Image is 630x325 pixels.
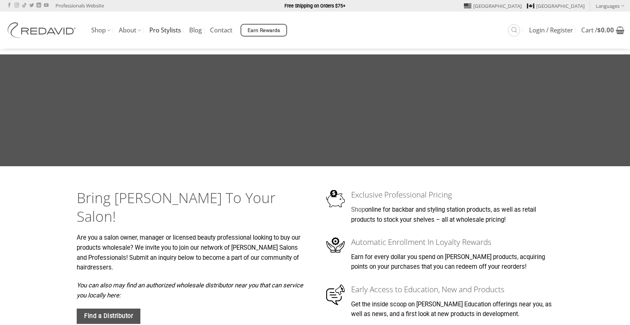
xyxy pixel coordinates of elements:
[7,3,12,8] a: Follow on Facebook
[351,205,553,225] p: online for backbar and styling station products, as well as retail products to stock your shelves...
[284,3,346,9] strong: Free Shipping on Orders $75+
[351,206,365,213] a: Shop
[241,24,287,37] a: Earn Rewards
[351,252,553,272] p: Earn for every dollar you spend on [PERSON_NAME] products, acquiring points on your purchases tha...
[149,23,181,37] a: Pro Stylists
[77,233,304,273] p: Are you a salon owner, manager or licensed beauty professional looking to buy our products wholes...
[597,26,601,34] span: $
[351,236,553,248] h3: Automatic Enrollment In Loyalty Rewards
[44,3,48,8] a: Follow on YouTube
[581,27,614,33] span: Cart /
[15,3,19,8] a: Follow on Instagram
[119,23,141,38] a: About
[596,0,624,11] a: Languages
[581,22,624,38] a: View cart
[529,27,573,33] span: Login / Register
[91,23,111,38] a: Shop
[77,282,303,299] em: You can also may find an authorized wholesale distributor near you that can service you locally h...
[77,189,304,226] h2: Bring [PERSON_NAME] To Your Salon!
[22,3,26,8] a: Follow on TikTok
[29,3,34,8] a: Follow on Twitter
[597,26,614,34] bdi: 0.00
[529,23,573,37] a: Login / Register
[527,0,585,12] a: [GEOGRAPHIC_DATA]
[508,24,520,37] a: Search
[351,189,553,201] h3: Exclusive Professional Pricing
[351,300,553,319] p: Get the inside scoop on [PERSON_NAME] Education offerings near you, as well as news, and a first ...
[351,283,553,296] h3: Early Access to Education, New and Products
[77,309,140,324] a: Find a Distributor
[464,0,522,12] a: [GEOGRAPHIC_DATA]
[84,311,133,321] span: Find a Distributor
[248,26,280,35] span: Earn Rewards
[210,23,232,37] a: Contact
[6,22,80,38] img: REDAVID Salon Products | United States
[189,23,202,37] a: Blog
[36,3,41,8] a: Follow on LinkedIn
